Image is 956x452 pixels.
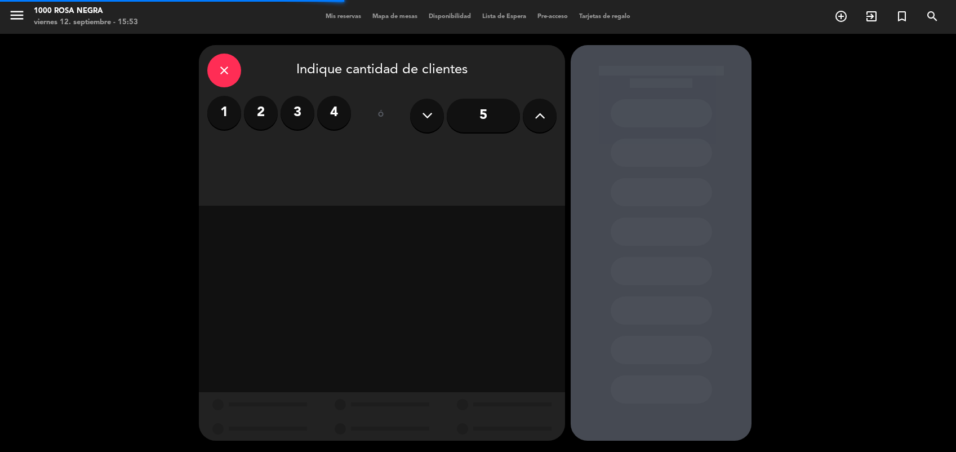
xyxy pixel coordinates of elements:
[423,14,477,20] span: Disponibilidad
[926,10,939,23] i: search
[317,96,351,130] label: 4
[865,10,878,23] i: exit_to_app
[532,14,573,20] span: Pre-acceso
[477,14,532,20] span: Lista de Espera
[573,14,636,20] span: Tarjetas de regalo
[34,17,138,28] div: viernes 12. septiembre - 15:53
[895,10,909,23] i: turned_in_not
[34,6,138,17] div: 1000 Rosa Negra
[207,96,241,130] label: 1
[207,54,557,87] div: Indique cantidad de clientes
[320,14,367,20] span: Mis reservas
[8,7,25,28] button: menu
[367,14,423,20] span: Mapa de mesas
[244,96,278,130] label: 2
[362,96,399,135] div: ó
[281,96,314,130] label: 3
[834,10,848,23] i: add_circle_outline
[217,64,231,77] i: close
[8,7,25,24] i: menu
